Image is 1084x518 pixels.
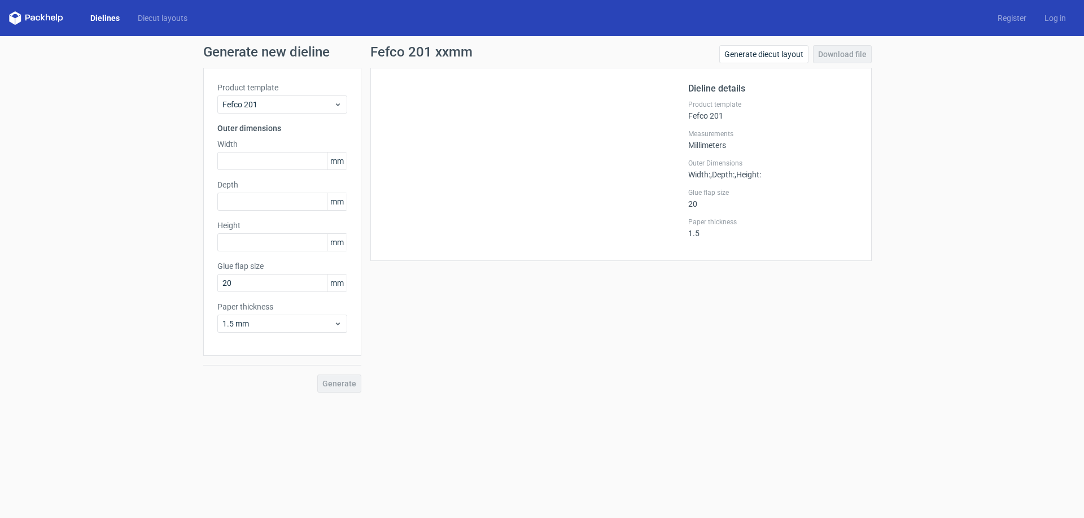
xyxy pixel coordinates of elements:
[688,159,858,168] label: Outer Dimensions
[688,129,858,150] div: Millimeters
[217,220,347,231] label: Height
[327,153,347,169] span: mm
[370,45,473,59] h1: Fefco 201 xxmm
[710,170,735,179] span: , Depth :
[203,45,881,59] h1: Generate new dieline
[222,99,334,110] span: Fefco 201
[217,82,347,93] label: Product template
[327,275,347,291] span: mm
[688,217,858,238] div: 1.5
[688,188,858,197] label: Glue flap size
[222,318,334,329] span: 1.5 mm
[129,12,196,24] a: Diecut layouts
[688,82,858,95] h2: Dieline details
[217,123,347,134] h3: Outer dimensions
[1035,12,1075,24] a: Log in
[217,260,347,272] label: Glue flap size
[327,193,347,210] span: mm
[217,179,347,190] label: Depth
[688,129,858,138] label: Measurements
[688,170,710,179] span: Width :
[688,188,858,208] div: 20
[719,45,808,63] a: Generate diecut layout
[217,138,347,150] label: Width
[688,100,858,120] div: Fefco 201
[688,100,858,109] label: Product template
[81,12,129,24] a: Dielines
[327,234,347,251] span: mm
[735,170,761,179] span: , Height :
[217,301,347,312] label: Paper thickness
[688,217,858,227] label: Paper thickness
[989,12,1035,24] a: Register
